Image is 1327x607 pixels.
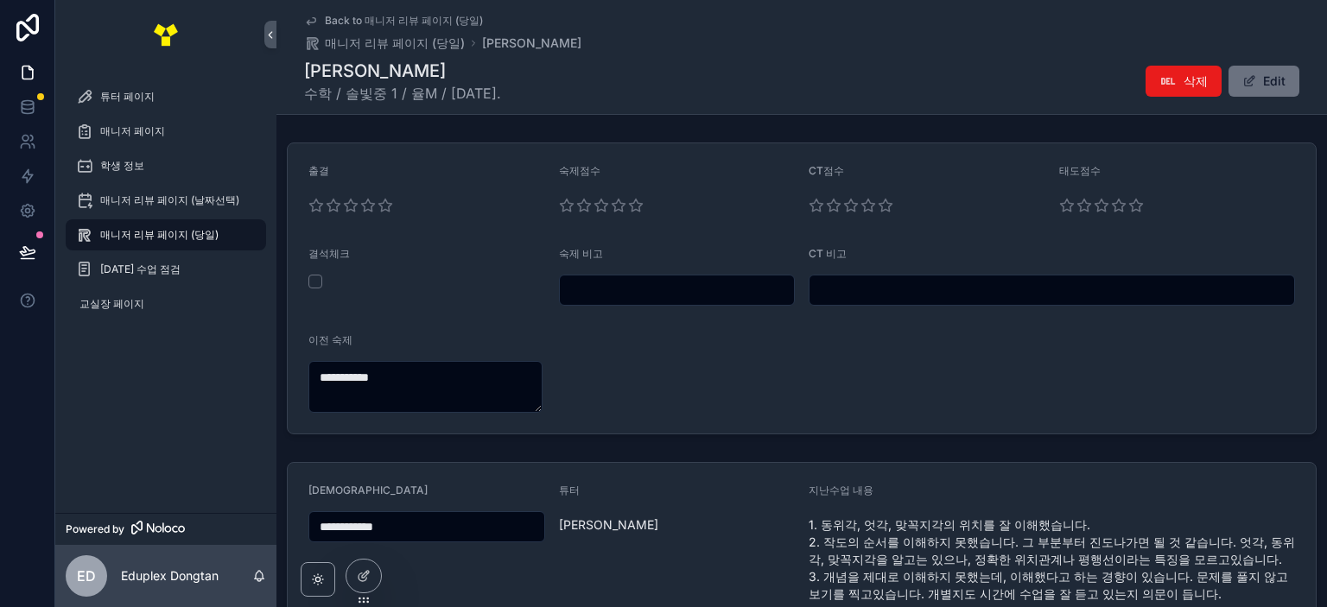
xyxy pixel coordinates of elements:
span: 태도점수 [1059,164,1101,177]
span: 매니저 리뷰 페이지 (당일) [325,35,465,52]
span: ED [77,566,96,586]
p: Eduplex Dongtan [121,567,219,585]
a: 매니저 리뷰 페이지 (당일) [304,35,465,52]
span: 매니저 리뷰 페이지 (날짜선택) [100,193,239,207]
a: [DATE] 수업 점검 [66,254,266,285]
span: 교실장 페이지 [79,297,144,311]
a: 학생 정보 [66,150,266,181]
span: 출결 [308,164,329,177]
span: Powered by [66,522,124,536]
a: 매니저 리뷰 페이지 (당일) [66,219,266,250]
button: Edit [1229,66,1299,97]
span: 수학 / 솔빛중 1 / 율M / [DATE]. [304,83,501,104]
span: 1. 동위각, 엇각, 맞꼭지각의 위치를 잘 이해했습니다. 2. 작도의 순서를 이해하지 못했습니다. 그 부분부터 진도나가면 될 것 같습니다. 엇각, 동위각, 맞꼭지각을 알고는 ... [809,516,1295,603]
span: Back to 매니저 리뷰 페이지 (당일) [325,14,483,28]
button: 삭제 [1146,66,1222,97]
span: 매니저 페이지 [100,124,165,138]
span: [DEMOGRAPHIC_DATA] [308,484,428,496]
span: 튜터 [559,484,580,496]
span: 결석체크 [308,247,350,260]
img: App logo [152,21,180,48]
a: [PERSON_NAME] [482,35,581,52]
a: 교실장 페이지 [66,288,266,319]
span: [PERSON_NAME] [559,516,796,534]
span: [DATE] 수업 점검 [100,262,181,276]
h1: [PERSON_NAME] [304,59,501,83]
span: 이전 숙제 [308,333,352,346]
span: CT점수 [809,164,844,177]
a: 매니저 리뷰 페이지 (날짜선택) [66,185,266,216]
span: 숙제 비고 [559,247,603,260]
div: scrollable content [55,69,276,342]
span: 숙제점수 [559,164,600,177]
span: CT 비고 [809,247,847,260]
a: Back to 매니저 리뷰 페이지 (당일) [304,14,483,28]
span: 튜터 페이지 [100,90,155,104]
span: 매니저 리뷰 페이지 (당일) [100,228,219,242]
span: 지난수업 내용 [809,484,873,496]
span: 학생 정보 [100,159,144,173]
a: 튜터 페이지 [66,81,266,112]
span: 삭제 [1184,73,1208,90]
a: 매니저 페이지 [66,116,266,147]
a: Powered by [55,513,276,545]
